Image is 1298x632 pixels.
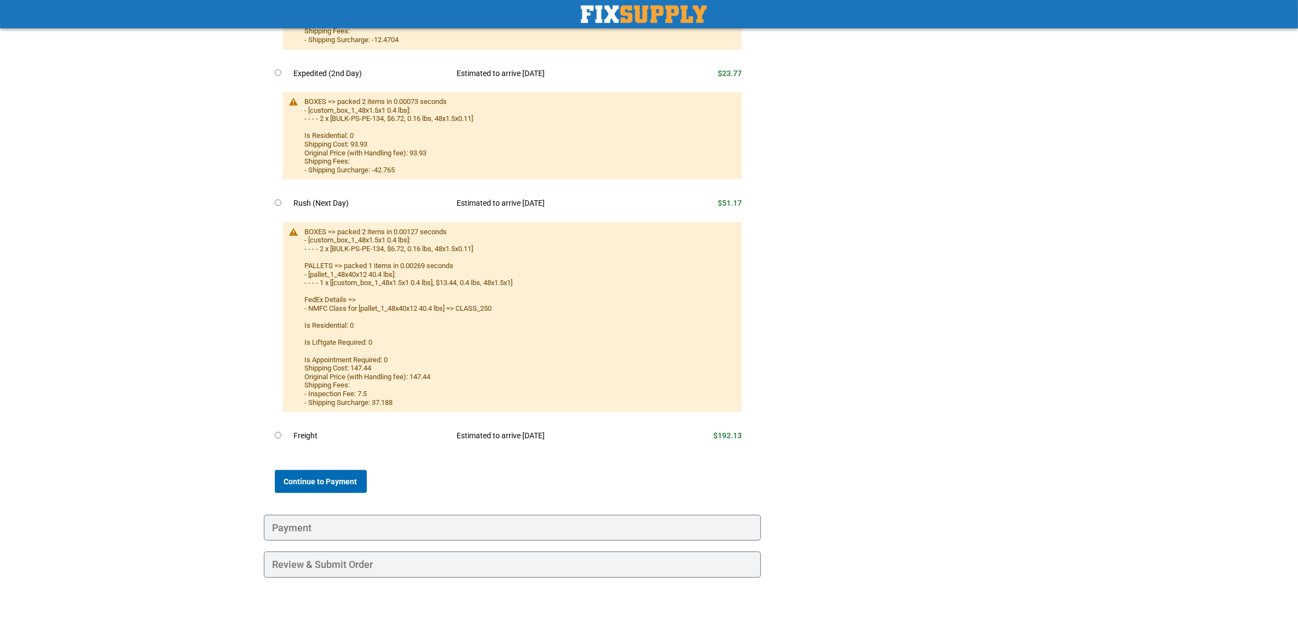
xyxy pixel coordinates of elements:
[718,69,742,78] span: $23.77
[294,192,449,215] td: Rush (Next Day)
[713,431,742,440] span: $192.13
[264,515,762,541] div: Payment
[718,199,742,207] span: $51.17
[294,424,449,448] td: Freight
[448,62,660,85] td: Estimated to arrive [DATE]
[305,97,731,174] div: BOXES => packed 2 items in 0.00073 seconds - [custom_box_1_48x1.5x1 0.4 lbs]: - - - - 2 x [BULK-P...
[581,5,707,23] img: Fix Industrial Supply
[581,5,707,23] a: store logo
[294,62,449,85] td: Expedited (2nd Day)
[448,192,660,215] td: Estimated to arrive [DATE]
[275,470,367,493] button: Continue to Payment
[284,477,357,486] span: Continue to Payment
[305,228,731,407] div: BOXES => packed 2 items in 0.00127 seconds - [custom_box_1_48x1.5x1 0.4 lbs]: - - - - 2 x [BULK-P...
[264,552,762,578] div: Review & Submit Order
[448,424,660,448] td: Estimated to arrive [DATE]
